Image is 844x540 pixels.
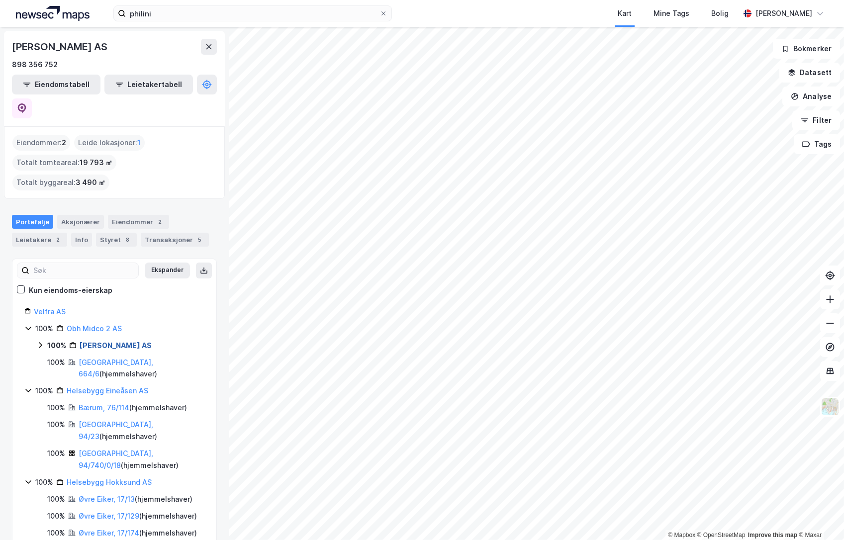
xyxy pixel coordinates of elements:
[711,7,729,19] div: Bolig
[794,492,844,540] iframe: Chat Widget
[79,448,204,471] div: ( hjemmelshaver )
[79,529,139,537] a: Øvre Eiker, 17/174
[12,59,58,71] div: 898 356 752
[108,215,169,229] div: Eiendommer
[62,137,66,149] span: 2
[755,7,812,19] div: [PERSON_NAME]
[12,233,67,247] div: Leietakere
[79,493,192,505] div: ( hjemmelshaver )
[80,341,152,350] a: [PERSON_NAME] AS
[195,235,205,245] div: 5
[47,527,65,539] div: 100%
[47,357,65,368] div: 100%
[71,233,92,247] div: Info
[779,63,840,83] button: Datasett
[76,177,105,188] span: 3 490 ㎡
[79,403,129,412] a: Bærum, 76/114
[821,397,840,416] img: Z
[79,512,139,520] a: Øvre Eiker, 17/129
[47,419,65,431] div: 100%
[79,420,153,441] a: [GEOGRAPHIC_DATA], 94/23
[748,532,797,539] a: Improve this map
[794,134,840,154] button: Tags
[145,263,190,278] button: Ekspander
[67,478,152,486] a: Helsebygg Hokksund AS
[34,307,66,316] a: Velfra AS
[79,449,153,469] a: [GEOGRAPHIC_DATA], 94/740/0/18
[79,495,135,503] a: Øvre Eiker, 17/13
[29,284,112,296] div: Kun eiendoms-eierskap
[47,493,65,505] div: 100%
[12,75,100,94] button: Eiendomstabell
[79,402,187,414] div: ( hjemmelshaver )
[67,386,148,395] a: Helsebygg Eineåsen AS
[141,233,209,247] div: Transaksjoner
[773,39,840,59] button: Bokmerker
[104,75,193,94] button: Leietakertabell
[126,6,379,21] input: Søk på adresse, matrikkel, gårdeiere, leietakere eller personer
[96,233,137,247] div: Styret
[79,510,197,522] div: ( hjemmelshaver )
[654,7,689,19] div: Mine Tags
[155,217,165,227] div: 2
[47,448,65,459] div: 100%
[12,155,116,171] div: Totalt tomteareal :
[35,476,53,488] div: 100%
[792,110,840,130] button: Filter
[35,323,53,335] div: 100%
[79,527,197,539] div: ( hjemmelshaver )
[16,6,90,21] img: logo.a4113a55bc3d86da70a041830d287a7e.svg
[74,135,145,151] div: Leide lokasjoner :
[47,340,66,352] div: 100%
[67,324,122,333] a: Obh Midco 2 AS
[12,135,70,151] div: Eiendommer :
[697,532,746,539] a: OpenStreetMap
[12,39,109,55] div: [PERSON_NAME] AS
[29,263,138,278] input: Søk
[80,157,112,169] span: 19 793 ㎡
[12,175,109,190] div: Totalt byggareal :
[57,215,104,229] div: Aksjonærer
[794,492,844,540] div: Kontrollprogram for chat
[79,357,204,380] div: ( hjemmelshaver )
[79,419,204,443] div: ( hjemmelshaver )
[618,7,632,19] div: Kart
[53,235,63,245] div: 2
[668,532,695,539] a: Mapbox
[137,137,141,149] span: 1
[47,510,65,522] div: 100%
[12,215,53,229] div: Portefølje
[47,402,65,414] div: 100%
[123,235,133,245] div: 8
[782,87,840,106] button: Analyse
[35,385,53,397] div: 100%
[79,358,153,378] a: [GEOGRAPHIC_DATA], 664/6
